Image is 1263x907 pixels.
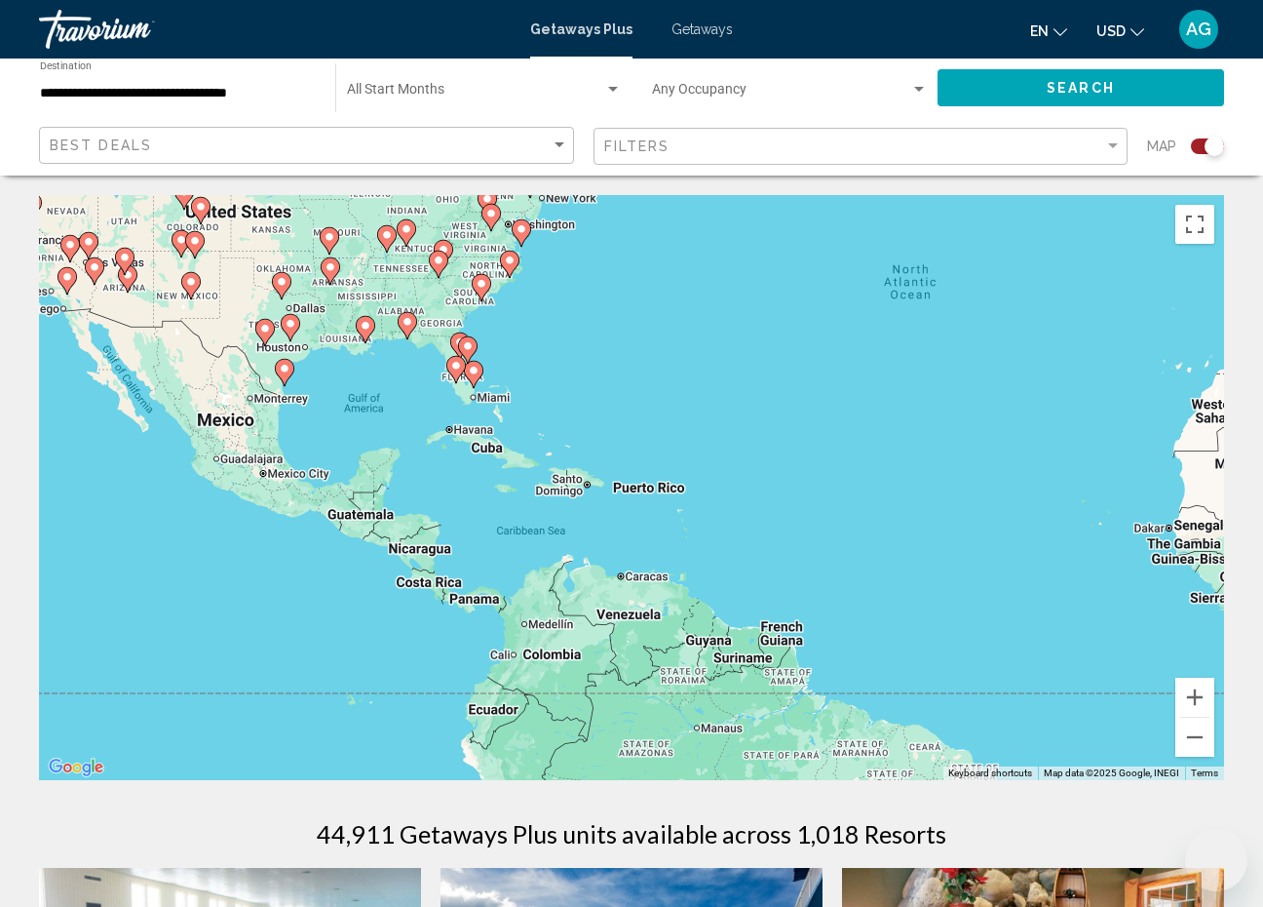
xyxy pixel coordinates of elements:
[1047,81,1115,97] span: Search
[1030,17,1067,45] button: Change language
[1191,768,1218,778] a: Terms
[1186,20,1211,39] span: AG
[1175,718,1214,757] button: Zoom out
[50,138,568,154] mat-select: Sort by
[317,819,946,848] h1: 44,911 Getaways Plus units available across 1,018 Resorts
[1096,17,1144,45] button: Change currency
[1096,23,1126,39] span: USD
[593,127,1129,167] button: Filter
[530,21,632,37] a: Getaways Plus
[938,69,1224,105] button: Search
[1147,133,1176,160] span: Map
[948,767,1032,780] button: Keyboard shortcuts
[44,755,108,780] a: Open this area in Google Maps (opens a new window)
[604,138,670,154] span: Filters
[671,21,733,37] a: Getaways
[39,10,511,49] a: Travorium
[1185,829,1247,891] iframe: Button to launch messaging window
[44,755,108,780] img: Google
[1175,205,1214,244] button: Toggle fullscreen view
[1030,23,1049,39] span: en
[1175,678,1214,717] button: Zoom in
[1044,768,1179,778] span: Map data ©2025 Google, INEGI
[1173,9,1224,50] button: User Menu
[50,138,152,153] span: Best Deals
